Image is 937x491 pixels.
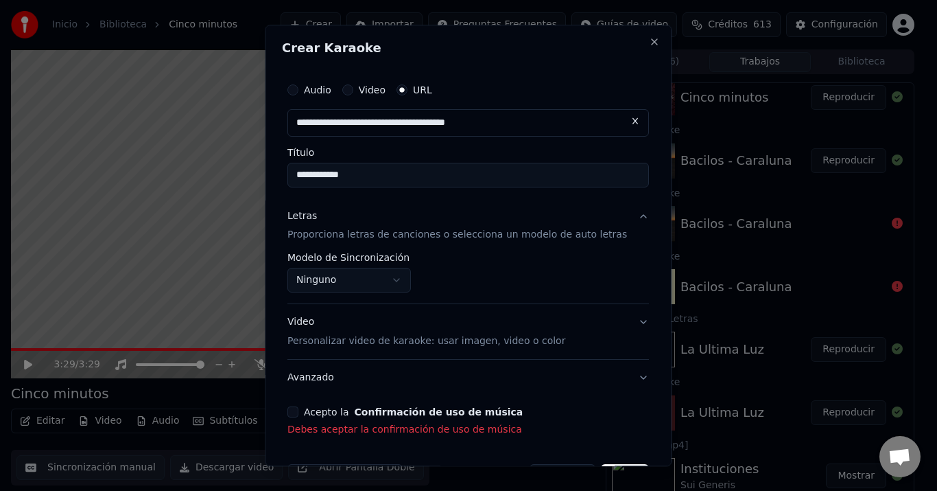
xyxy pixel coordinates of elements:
label: Título [287,148,649,157]
div: LetrasProporciona letras de canciones o selecciona un modelo de auto letras [287,253,649,304]
p: Proporciona letras de canciones o selecciona un modelo de auto letras [287,229,627,242]
label: Video [359,85,386,95]
button: VideoPersonalizar video de karaoke: usar imagen, video o color [287,305,649,360]
label: Acepto la [304,408,523,418]
label: Modelo de Sincronización [287,253,411,263]
button: Avanzado [287,361,649,396]
h2: Crear Karaoke [282,42,654,54]
p: Debes aceptar la confirmación de uso de música [287,424,649,437]
label: URL [413,85,432,95]
button: Crear [601,465,649,490]
div: Letras [287,209,317,223]
label: Audio [304,85,331,95]
button: Acepto la [355,408,523,418]
p: Personalizar video de karaoke: usar imagen, video o color [287,335,565,349]
button: LetrasProporciona letras de canciones o selecciona un modelo de auto letras [287,198,649,253]
button: Cancelar [530,465,596,490]
div: Video [287,316,565,349]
